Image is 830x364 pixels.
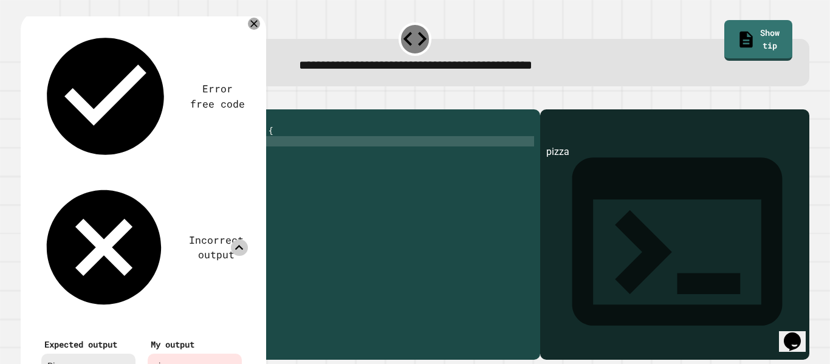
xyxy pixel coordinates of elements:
[546,145,803,360] div: pizza
[151,338,239,351] div: My output
[44,338,132,351] div: Expected output
[779,315,818,352] iframe: chat widget
[188,81,248,111] div: Error free code
[185,233,248,263] div: Incorrect output
[724,20,792,61] a: Show tip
